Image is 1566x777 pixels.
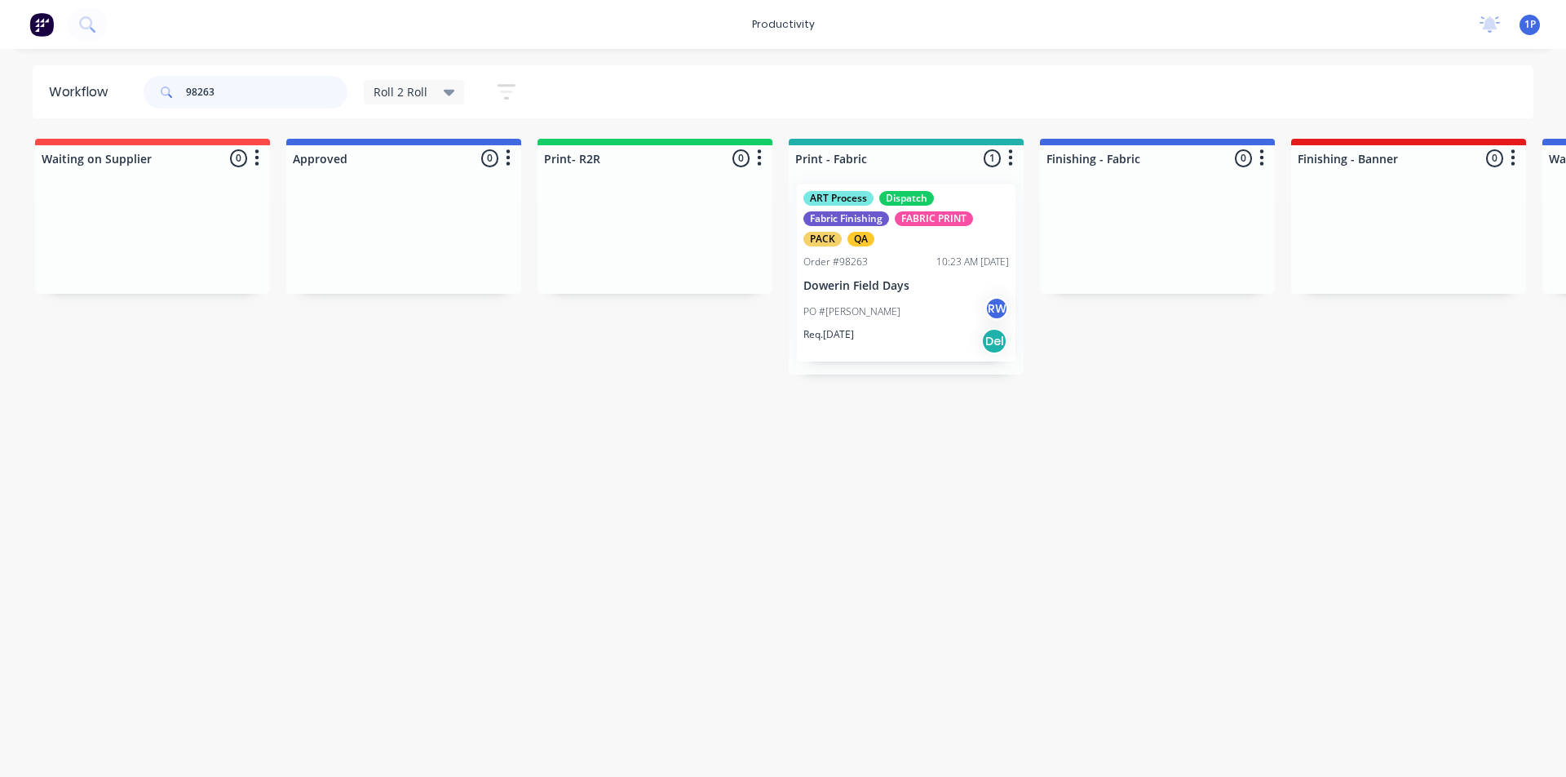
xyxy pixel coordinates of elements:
[803,304,900,319] p: PO #[PERSON_NAME]
[186,76,347,109] input: Search for orders...
[29,12,54,37] img: Factory
[803,191,874,206] div: ART Process
[895,211,973,226] div: FABRIC PRINT
[847,232,874,246] div: QA
[981,328,1007,354] div: Del
[374,83,427,100] span: Roll 2 Roll
[984,296,1009,321] div: RW
[744,12,823,37] div: productivity
[803,255,868,269] div: Order #98263
[797,184,1015,362] div: ART ProcessDispatchFabric FinishingFABRIC PRINTPACKQAOrder #9826310:23 AM [DATE]Dowerin Field Day...
[803,232,842,246] div: PACK
[879,191,934,206] div: Dispatch
[49,82,116,102] div: Workflow
[1524,17,1536,32] span: 1P
[803,327,854,342] p: Req. [DATE]
[936,255,1009,269] div: 10:23 AM [DATE]
[803,279,1009,293] p: Dowerin Field Days
[803,211,889,226] div: Fabric Finishing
